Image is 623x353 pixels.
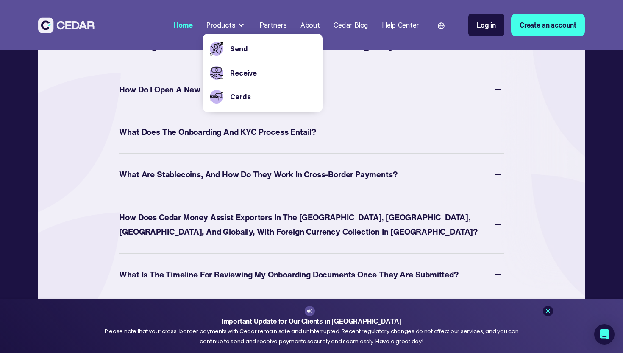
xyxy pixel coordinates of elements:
[119,267,458,282] div: What Is The Timeline for Reviewing My Onboarding Documents Once They are Submitted?
[297,16,323,34] a: About
[119,79,503,101] div: How Do I Open a New Account?
[230,44,316,54] a: Send
[119,82,239,97] div: How Do I Open a New Account?
[594,324,615,345] div: Open Intercom Messenger
[511,14,585,36] a: Create an account
[173,20,192,30] div: Home
[104,326,519,346] div: Please note that your cross-border payments with Cedar remain safe and uninterrupted. Recent regu...
[170,16,196,34] a: Home
[119,264,503,286] div: What Is The Timeline for Reviewing My Onboarding Documents Once They are Submitted?
[256,16,290,34] a: Partners
[382,20,419,30] div: Help Center
[334,20,368,30] div: Cedar Blog
[119,125,316,140] div: What Does the Onboarding and KYC Process Entail?
[378,16,423,34] a: Help Center
[119,207,503,243] div: How does Cedar Money assist Exporters in the [GEOGRAPHIC_DATA], [GEOGRAPHIC_DATA], [GEOGRAPHIC_DA...
[203,34,323,112] nav: Products
[330,16,371,34] a: Cedar Blog
[206,20,236,30] div: Products
[119,164,503,185] div: What are Stablecoins, and how do they work in Cross-border Payments?
[306,308,313,314] img: announcement
[300,20,320,30] div: About
[230,92,316,102] a: Cards
[230,68,316,78] a: Receive
[477,20,496,30] div: Log in
[438,22,445,29] img: world icon
[119,210,492,240] div: How does Cedar Money assist Exporters in the [GEOGRAPHIC_DATA], [GEOGRAPHIC_DATA], [GEOGRAPHIC_DA...
[222,316,402,326] strong: Important Update for Our Clients in [GEOGRAPHIC_DATA]
[203,17,249,34] div: Products
[119,167,397,182] div: What are Stablecoins, and how do they work in Cross-border Payments?
[119,121,503,143] div: What Does the Onboarding and KYC Process Entail?
[259,20,287,30] div: Partners
[468,14,504,36] a: Log in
